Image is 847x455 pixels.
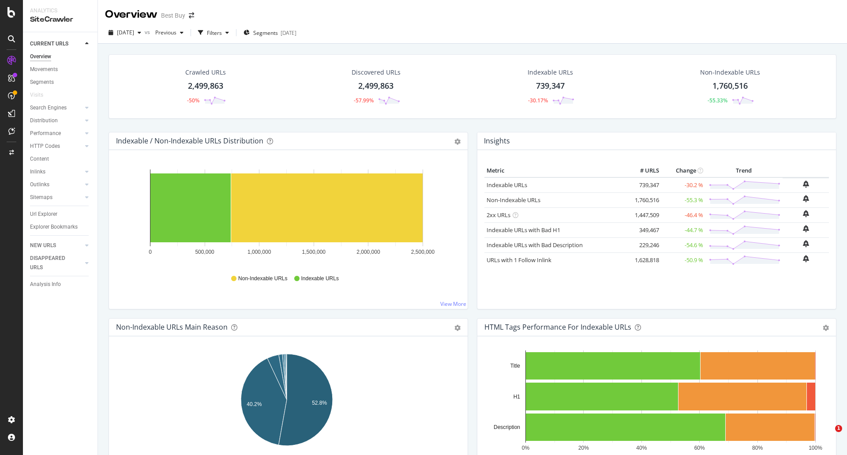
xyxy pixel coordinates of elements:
[626,177,661,193] td: 739,347
[626,237,661,252] td: 229,246
[30,222,91,232] a: Explorer Bookmarks
[152,29,176,36] span: Previous
[195,249,214,255] text: 500,000
[116,350,457,453] svg: A chart.
[30,280,91,289] a: Analysis Info
[454,325,461,331] div: gear
[487,226,560,234] a: Indexable URLs with Bad H1
[803,240,809,247] div: bell-plus
[30,52,91,61] a: Overview
[30,78,91,87] a: Segments
[105,7,157,22] div: Overview
[661,222,705,237] td: -44.7 %
[661,207,705,222] td: -46.4 %
[30,254,82,272] a: DISAPPEARED URLS
[30,65,91,74] a: Movements
[510,363,521,369] text: Title
[803,255,809,262] div: bell-plus
[536,80,565,92] div: 739,347
[195,26,232,40] button: Filters
[30,241,56,250] div: NEW URLS
[152,26,187,40] button: Previous
[301,275,339,282] span: Indexable URLs
[30,52,51,61] div: Overview
[30,7,90,15] div: Analytics
[803,210,809,217] div: bell-plus
[161,11,185,20] div: Best Buy
[30,280,61,289] div: Analysis Info
[30,241,82,250] a: NEW URLS
[30,15,90,25] div: SiteCrawler
[30,129,61,138] div: Performance
[454,139,461,145] div: gear
[835,425,842,432] span: 1
[30,222,78,232] div: Explorer Bookmarks
[116,323,228,331] div: Non-Indexable URLs Main Reason
[30,193,82,202] a: Sitemaps
[30,167,82,177] a: Inlinks
[522,445,530,451] text: 0%
[149,249,152,255] text: 0
[661,164,705,177] th: Change
[626,164,661,177] th: # URLS
[356,249,380,255] text: 2,000,000
[803,195,809,202] div: bell-plus
[528,97,548,104] div: -30.17%
[281,29,296,37] div: [DATE]
[30,90,52,100] a: Visits
[513,394,521,400] text: H1
[626,222,661,237] td: 349,467
[30,129,82,138] a: Performance
[712,80,748,92] div: 1,760,516
[30,142,60,151] div: HTTP Codes
[30,210,91,219] a: Url Explorer
[661,192,705,207] td: -55.3 %
[484,350,826,453] svg: A chart.
[30,167,45,177] div: Inlinks
[803,225,809,232] div: bell-plus
[661,252,705,267] td: -50.9 %
[487,256,551,264] a: URLs with 1 Follow Inlink
[30,39,68,49] div: CURRENT URLS
[30,180,49,189] div: Outlinks
[185,68,226,77] div: Crawled URLs
[411,249,435,255] text: 2,500,000
[30,39,82,49] a: CURRENT URLS
[30,78,54,87] div: Segments
[30,254,75,272] div: DISAPPEARED URLS
[30,154,49,164] div: Content
[661,237,705,252] td: -54.6 %
[626,192,661,207] td: 1,760,516
[487,241,583,249] a: Indexable URLs with Bad Description
[694,445,705,451] text: 60%
[494,424,520,430] text: Description
[487,211,510,219] a: 2xx URLs
[440,300,466,308] a: View More
[30,154,91,164] a: Content
[626,207,661,222] td: 1,447,509
[484,164,626,177] th: Metric
[708,97,727,104] div: -55.33%
[636,445,647,451] text: 40%
[817,425,838,446] iframe: Intercom live chat
[484,323,631,331] div: HTML Tags Performance for Indexable URLs
[809,445,822,451] text: 100%
[247,249,271,255] text: 1,000,000
[145,28,152,36] span: vs
[30,193,52,202] div: Sitemaps
[30,142,82,151] a: HTTP Codes
[803,180,809,188] div: bell-plus
[30,65,58,74] div: Movements
[30,116,82,125] a: Distribution
[116,164,457,267] svg: A chart.
[578,445,589,451] text: 20%
[487,181,527,189] a: Indexable URLs
[700,68,760,77] div: Non-Indexable URLs
[484,135,510,147] h4: Insights
[30,103,82,113] a: Search Engines
[116,136,263,145] div: Indexable / Non-Indexable URLs Distribution
[30,210,57,219] div: Url Explorer
[705,164,783,177] th: Trend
